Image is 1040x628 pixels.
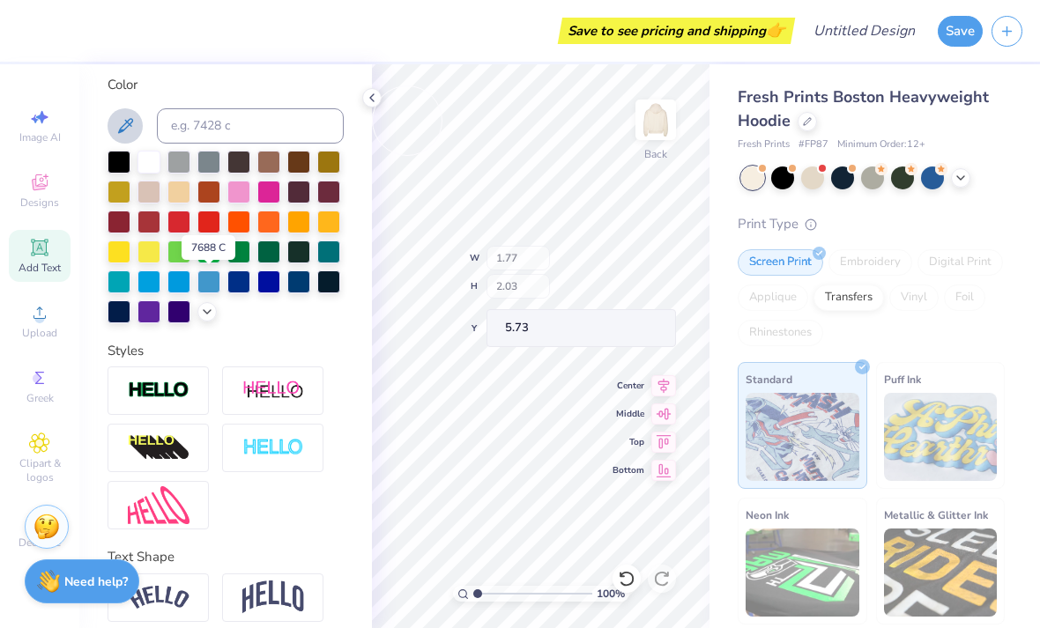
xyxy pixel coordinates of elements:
[64,573,128,590] strong: Need help?
[613,464,644,477] span: Bottom
[613,380,644,392] span: Center
[746,528,859,617] img: Neon Ink
[597,586,625,602] span: 100 %
[884,393,998,481] img: Puff Ink
[128,486,189,524] img: Free Distort
[9,456,71,484] span: Clipart & logos
[799,13,929,48] input: Untitled Design
[242,438,304,458] img: Negative Space
[738,137,790,152] span: Fresh Prints
[108,341,344,361] div: Styles
[738,214,1005,234] div: Print Type
[242,380,304,402] img: Shadow
[638,102,673,137] img: Back
[22,326,57,340] span: Upload
[889,284,939,311] div: Vinyl
[157,108,344,144] input: e.g. 7428 c
[738,320,823,346] div: Rhinestones
[128,434,189,462] img: 3d Illusion
[837,137,925,152] span: Minimum Order: 12 +
[738,86,989,131] span: Fresh Prints Boston Heavyweight Hoodie
[242,580,304,614] img: Arch
[746,393,859,481] img: Standard
[613,436,644,448] span: Top
[938,16,983,47] button: Save
[26,391,54,405] span: Greek
[108,547,344,567] div: Text Shape
[644,146,667,162] div: Back
[128,586,189,610] img: Arc
[19,536,61,550] span: Decorate
[746,370,792,388] span: Standard
[813,284,884,311] div: Transfers
[562,18,791,44] div: Save to see pricing and shipping
[917,249,1003,276] div: Digital Print
[944,284,985,311] div: Foil
[884,370,921,388] span: Puff Ink
[746,506,789,524] span: Neon Ink
[884,528,998,617] img: Metallic & Glitter Ink
[766,19,785,41] span: 👉
[884,506,988,524] span: Metallic & Glitter Ink
[108,75,344,95] div: Color
[613,408,644,420] span: Middle
[799,137,828,152] span: # FP87
[19,261,61,275] span: Add Text
[128,380,189,401] img: Stroke
[182,235,235,260] div: 7688 C
[828,249,912,276] div: Embroidery
[19,130,61,144] span: Image AI
[738,249,823,276] div: Screen Print
[20,196,59,210] span: Designs
[738,284,808,311] div: Applique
